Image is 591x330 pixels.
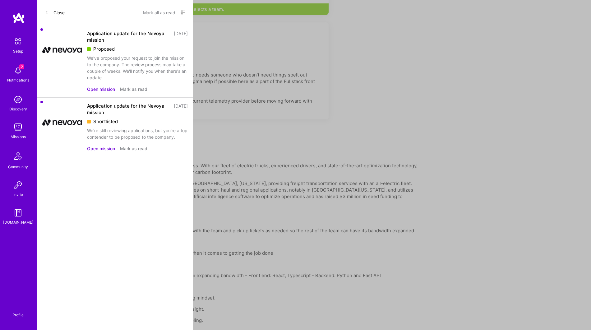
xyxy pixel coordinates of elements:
[12,312,24,318] div: Profile
[12,179,24,191] img: Invite
[3,219,33,225] div: [DOMAIN_NAME]
[87,55,188,81] div: We've proposed your request to join the mission to the company. The review process may take a cou...
[11,149,25,164] img: Community
[11,133,26,140] div: Missions
[13,48,23,54] div: Setup
[87,30,170,43] div: Application update for the Nevoya mission
[120,86,147,92] button: Mark as read
[9,106,27,112] div: Discovery
[13,191,23,198] div: Invite
[42,103,82,142] img: Company Logo
[12,64,24,77] img: bell
[87,46,188,52] div: Proposed
[12,121,24,133] img: teamwork
[45,7,65,17] button: Close
[19,64,24,69] span: 2
[12,35,25,48] img: setup
[8,164,28,170] div: Community
[12,12,25,24] img: logo
[42,30,82,70] img: Company Logo
[87,118,188,125] div: Shortlisted
[174,103,188,116] div: [DATE]
[10,305,26,318] a: Profile
[87,127,188,140] div: We're still reviewing applications, but you're a top contender to be proposed to the company.
[12,207,24,219] img: guide book
[87,103,170,116] div: Application update for the Nevoya mission
[7,77,29,83] div: Notifications
[12,93,24,106] img: discovery
[87,86,115,92] button: Open mission
[174,30,188,43] div: [DATE]
[87,145,115,152] button: Open mission
[120,145,147,152] button: Mark as read
[143,7,175,17] button: Mark all as read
